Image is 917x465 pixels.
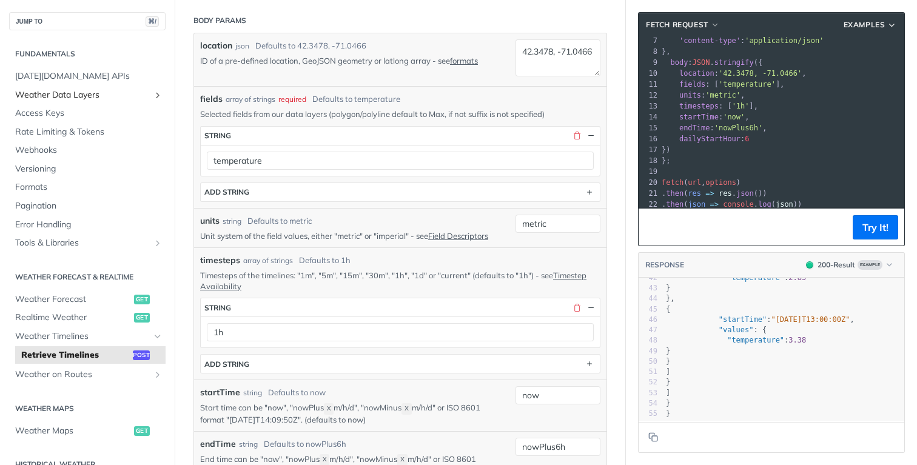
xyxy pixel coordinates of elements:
[639,199,659,210] div: 22
[639,377,657,387] div: 52
[9,327,166,346] a: Weather TimelinesHide subpages for Weather Timelines
[153,90,163,100] button: Show subpages for Weather Data Layers
[727,336,784,344] span: "temperature"
[323,456,327,464] span: X
[639,409,657,419] div: 55
[9,86,166,104] a: Weather Data LayersShow subpages for Weather Data Layers
[200,55,497,66] p: ID of a pre-defined location, GeoJSON geometry or latlong array - see
[9,178,166,196] a: Formats
[670,58,688,67] span: body
[15,144,163,156] span: Webhooks
[153,332,163,341] button: Hide subpages for Weather Timelines
[9,49,166,59] h2: Fundamentals
[639,304,657,315] div: 45
[639,346,657,356] div: 49
[662,178,684,187] span: fetch
[719,189,732,198] span: res
[666,409,670,418] span: }
[723,200,754,209] span: console
[450,56,478,65] a: formats
[662,47,671,56] span: },
[679,113,719,121] span: startTime
[719,80,776,89] span: 'temperature'
[666,200,684,209] span: then
[200,230,497,241] p: Unit system of the field values, either "metric" or "imperial" - see
[705,189,714,198] span: =>
[639,177,659,188] div: 20
[662,69,807,78] span: : ,
[788,336,806,344] span: 3.38
[9,403,166,414] h2: Weather Maps
[9,309,166,327] a: Realtime Weatherget
[235,41,249,52] div: json
[788,273,806,282] span: 2.85
[9,141,166,159] a: Webhooks
[9,422,166,440] a: Weather Mapsget
[705,91,741,99] span: 'metric'
[639,35,659,46] div: 7
[585,302,596,313] button: Hide
[516,39,600,76] textarea: 42.3478, -71.0466
[21,349,130,361] span: Retrieve Timelines
[639,90,659,101] div: 12
[732,102,750,110] span: '1h'
[639,166,659,177] div: 19
[9,104,166,122] a: Access Keys
[639,283,657,293] div: 43
[639,367,657,377] div: 51
[662,36,824,45] span: :
[662,91,745,99] span: : ,
[688,200,705,209] span: json
[666,315,855,324] span: : ,
[719,315,767,324] span: "startTime"
[255,40,366,52] div: Defaults to 42.3478, -71.0466
[666,284,670,292] span: }
[15,237,150,249] span: Tools & Libraries
[818,259,855,270] div: 200 - Result
[639,315,657,325] div: 46
[153,370,163,380] button: Show subpages for Weather on Routes
[9,67,166,85] a: [DATE][DOMAIN_NAME] APIs
[662,146,671,154] span: })
[736,189,754,198] span: json
[15,369,150,381] span: Weather on Routes
[200,109,600,119] p: Selected fields from our data layers (polygon/polyline default to Max, if not suffix is not speci...
[646,19,708,30] span: fetch Request
[9,290,166,309] a: Weather Forecastget
[714,124,762,132] span: 'nowPlus6h'
[662,124,767,132] span: : ,
[666,378,670,386] span: }
[585,130,596,141] button: Hide
[705,178,736,187] span: options
[201,183,600,201] button: ADD string
[639,46,659,57] div: 8
[800,259,898,271] button: 200200-ResultExample
[15,89,150,101] span: Weather Data Layers
[679,91,701,99] span: units
[662,189,767,198] span: . ( . ())
[639,388,657,398] div: 53
[666,347,670,355] span: }
[9,160,166,178] a: Versioning
[693,58,710,67] span: JSON
[688,178,701,187] span: url
[200,402,497,425] p: Start time can be "now", "nowPlus m/h/d", "nowMinus m/h/d" or ISO 8601 format "[DATE]T14:09:50Z"....
[666,357,670,366] span: }
[758,200,771,209] span: log
[662,102,758,110] span: : [ ],
[666,273,806,282] span: :
[679,69,714,78] span: location
[201,355,600,373] button: ADD string
[853,215,898,239] button: Try It!
[639,398,657,409] div: 54
[639,68,659,79] div: 10
[666,189,684,198] span: then
[666,389,670,397] span: ]
[9,366,166,384] a: Weather on RoutesShow subpages for Weather on Routes
[679,102,719,110] span: timesteps
[15,293,131,306] span: Weather Forecast
[714,58,754,67] span: stringify
[639,57,659,68] div: 9
[639,79,659,90] div: 11
[858,260,882,270] span: Example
